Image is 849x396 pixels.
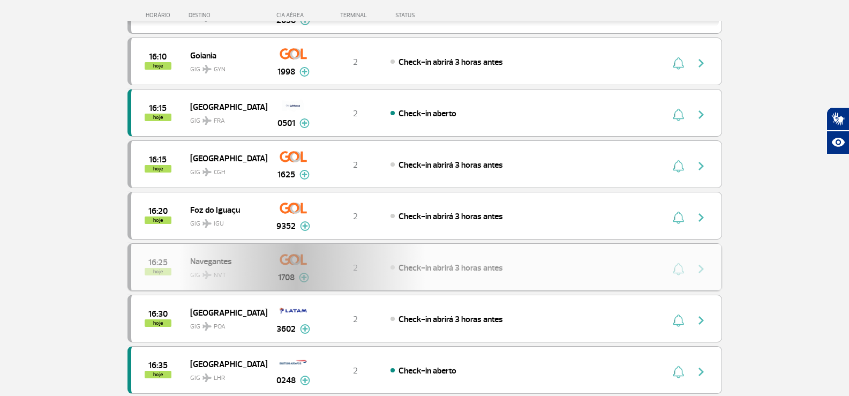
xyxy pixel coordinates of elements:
span: GIG [190,59,259,74]
img: sino-painel-voo.svg [673,160,684,173]
span: Goiania [190,48,259,62]
span: 3602 [276,323,296,335]
span: 2025-10-01 16:35:00 [148,362,168,369]
span: GIG [190,162,259,177]
span: hoje [145,319,171,327]
button: Abrir tradutor de língua de sinais. [827,107,849,131]
span: 2025-10-01 16:15:00 [149,104,167,112]
img: seta-direita-painel-voo.svg [695,365,708,378]
img: seta-direita-painel-voo.svg [695,160,708,173]
span: [GEOGRAPHIC_DATA] [190,357,259,371]
span: GIG [190,213,259,229]
img: destiny_airplane.svg [202,219,212,228]
span: GIG [190,316,259,332]
img: sino-painel-voo.svg [673,57,684,70]
span: Check-in abrirá 3 horas antes [399,211,503,222]
span: 2 [353,365,358,376]
span: 1998 [277,65,295,78]
div: DESTINO [189,12,267,19]
div: CIA AÉREA [267,12,320,19]
span: hoje [145,216,171,224]
img: seta-direita-painel-voo.svg [695,314,708,327]
img: sino-painel-voo.svg [673,365,684,378]
span: hoje [145,165,171,173]
img: sino-painel-voo.svg [673,108,684,121]
img: destiny_airplane.svg [202,322,212,331]
span: GIG [190,368,259,383]
span: 9352 [276,220,296,233]
span: Check-in abrirá 3 horas antes [399,57,503,68]
span: 0248 [276,374,296,387]
span: Check-in abrirá 3 horas antes [399,160,503,170]
span: 2025-10-01 16:20:00 [148,207,168,215]
span: FRA [214,116,225,126]
span: hoje [145,62,171,70]
span: 2 [353,160,358,170]
span: GIG [190,110,259,126]
span: IGU [214,219,224,229]
img: mais-info-painel-voo.svg [299,170,310,180]
img: destiny_airplane.svg [202,65,212,73]
img: seta-direita-painel-voo.svg [695,211,708,224]
span: [GEOGRAPHIC_DATA] [190,305,259,319]
span: [GEOGRAPHIC_DATA] [190,151,259,165]
span: 2 [353,57,358,68]
img: mais-info-painel-voo.svg [299,67,310,77]
span: POA [214,322,226,332]
div: HORÁRIO [131,12,189,19]
span: [GEOGRAPHIC_DATA] [190,100,259,114]
img: destiny_airplane.svg [202,373,212,382]
span: Foz do Iguaçu [190,203,259,216]
img: mais-info-painel-voo.svg [300,324,310,334]
img: destiny_airplane.svg [202,168,212,176]
div: Plugin de acessibilidade da Hand Talk. [827,107,849,154]
span: 2025-10-01 16:10:00 [149,53,167,61]
img: destiny_airplane.svg [202,116,212,125]
span: Check-in abrirá 3 horas antes [399,314,503,325]
span: 0501 [277,117,295,130]
span: 2025-10-01 16:15:00 [149,156,167,163]
div: STATUS [390,12,477,19]
img: mais-info-painel-voo.svg [300,221,310,231]
span: Check-in aberto [399,108,456,119]
button: Abrir recursos assistivos. [827,131,849,154]
span: 1625 [277,168,295,181]
span: Check-in aberto [399,365,456,376]
img: mais-info-painel-voo.svg [299,118,310,128]
span: 2 [353,108,358,119]
img: sino-painel-voo.svg [673,314,684,327]
img: sino-painel-voo.svg [673,211,684,224]
img: mais-info-painel-voo.svg [300,376,310,385]
span: 2025-10-01 16:30:00 [148,310,168,318]
span: hoje [145,114,171,121]
span: GYN [214,65,226,74]
span: LHR [214,373,225,383]
div: TERMINAL [320,12,390,19]
span: hoje [145,371,171,378]
img: seta-direita-painel-voo.svg [695,108,708,121]
span: 2 [353,314,358,325]
img: seta-direita-painel-voo.svg [695,57,708,70]
span: 2 [353,211,358,222]
span: CGH [214,168,226,177]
